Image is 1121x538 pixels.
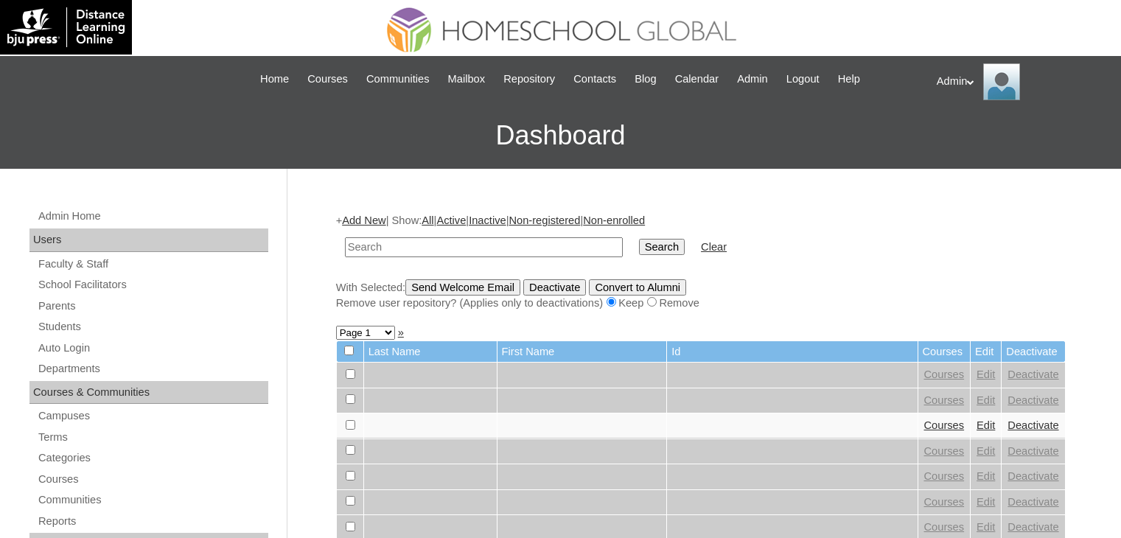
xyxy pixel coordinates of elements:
a: Auto Login [37,339,268,357]
a: Deactivate [1007,521,1058,533]
a: Non-enrolled [583,214,645,226]
div: + | Show: | | | | [336,213,1066,310]
a: Help [831,71,867,88]
a: Terms [37,428,268,447]
a: Deactivate [1007,496,1058,508]
a: Active [436,214,466,226]
a: Non-registered [509,214,580,226]
a: Logout [779,71,827,88]
a: All [422,214,433,226]
span: Contacts [573,71,616,88]
input: Deactivate [523,279,586,296]
a: Courses [924,521,965,533]
a: Contacts [566,71,624,88]
a: Courses [924,470,965,482]
a: Deactivate [1007,394,1058,406]
span: Admin [737,71,768,88]
input: Send Welcome Email [405,279,520,296]
span: Mailbox [448,71,486,88]
a: Communities [359,71,437,88]
td: First Name [497,341,667,363]
a: Courses [924,419,965,431]
a: Edit [977,419,995,431]
a: » [398,326,404,338]
div: Remove user repository? (Applies only to deactivations) Keep Remove [336,296,1066,311]
input: Search [345,237,623,257]
span: Communities [366,71,430,88]
a: Edit [977,521,995,533]
img: Admin Homeschool Global [983,63,1020,100]
a: Add New [342,214,385,226]
a: Clear [701,241,727,253]
a: Admin [730,71,775,88]
a: Courses [924,496,965,508]
a: Edit [977,368,995,380]
a: Blog [627,71,663,88]
a: Mailbox [441,71,493,88]
a: Students [37,318,268,336]
span: Help [838,71,860,88]
a: Admin Home [37,207,268,226]
td: Deactivate [1002,341,1064,363]
a: School Facilitators [37,276,268,294]
span: Calendar [675,71,719,88]
a: Communities [37,491,268,509]
input: Convert to Alumni [589,279,686,296]
img: logo-white.png [7,7,125,47]
a: Courses [924,368,965,380]
a: Courses [37,470,268,489]
a: Inactive [469,214,506,226]
a: Deactivate [1007,368,1058,380]
td: Id [667,341,917,363]
a: Edit [977,496,995,508]
span: Blog [635,71,656,88]
span: Courses [307,71,348,88]
div: With Selected: [336,279,1066,311]
a: Edit [977,394,995,406]
a: Deactivate [1007,445,1058,457]
td: Last Name [364,341,497,363]
a: Deactivate [1007,419,1058,431]
a: Deactivate [1007,470,1058,482]
div: Admin [937,63,1106,100]
a: Categories [37,449,268,467]
a: Edit [977,470,995,482]
a: Home [253,71,296,88]
a: Courses [924,445,965,457]
td: Courses [918,341,971,363]
a: Repository [496,71,562,88]
a: Parents [37,297,268,315]
span: Logout [786,71,820,88]
a: Courses [924,394,965,406]
span: Home [260,71,289,88]
h3: Dashboard [7,102,1114,169]
a: Courses [300,71,355,88]
a: Departments [37,360,268,378]
td: Edit [971,341,1001,363]
a: Faculty & Staff [37,255,268,273]
span: Repository [503,71,555,88]
a: Calendar [668,71,726,88]
div: Users [29,228,268,252]
a: Edit [977,445,995,457]
a: Campuses [37,407,268,425]
input: Search [639,239,685,255]
a: Reports [37,512,268,531]
div: Courses & Communities [29,381,268,405]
